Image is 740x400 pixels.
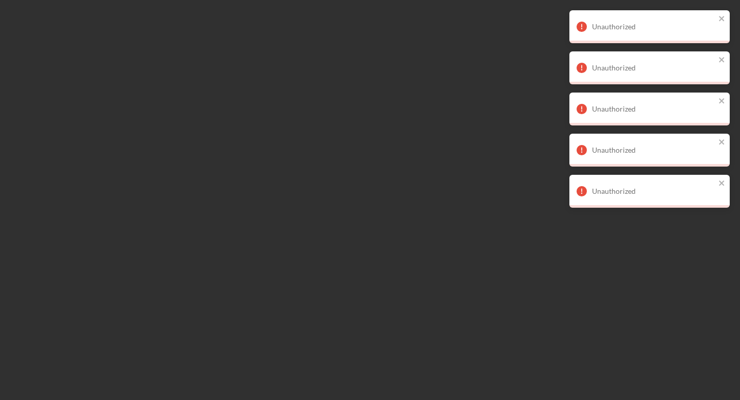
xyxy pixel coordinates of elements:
[718,56,726,65] button: close
[592,187,715,195] div: Unauthorized
[718,179,726,189] button: close
[592,146,715,154] div: Unauthorized
[718,138,726,148] button: close
[592,105,715,113] div: Unauthorized
[718,97,726,106] button: close
[718,14,726,24] button: close
[592,23,715,31] div: Unauthorized
[592,64,715,72] div: Unauthorized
